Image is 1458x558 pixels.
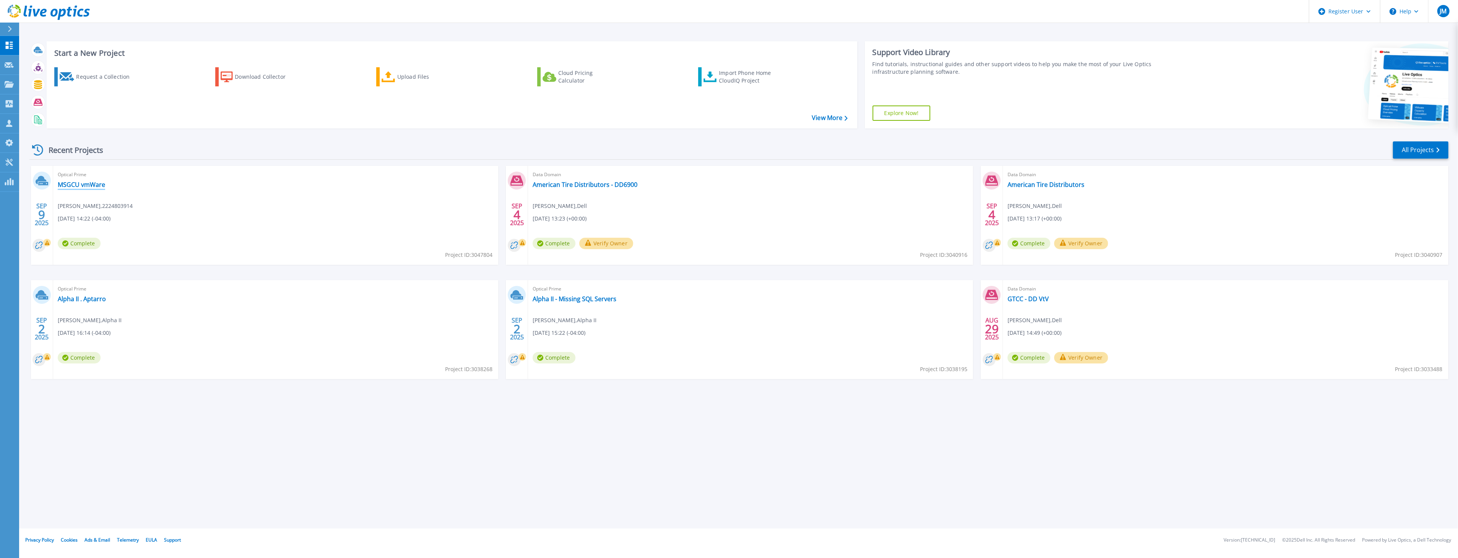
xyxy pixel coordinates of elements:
a: View More [812,114,847,122]
button: Verify Owner [579,238,633,249]
div: Request a Collection [76,69,137,84]
span: [DATE] 13:17 (+00:00) [1008,214,1061,223]
span: 9 [38,211,45,218]
div: Download Collector [235,69,296,84]
span: Complete [1008,238,1050,249]
span: Data Domain [1008,285,1443,293]
div: SEP 2025 [510,315,524,343]
a: American Tire Distributors - DD6900 [533,181,637,188]
a: MSGCU vmWare [58,181,105,188]
span: [PERSON_NAME] , Dell [1008,316,1062,324]
span: Optical Prime [533,285,969,293]
span: Optical Prime [58,285,494,293]
span: [PERSON_NAME] , Alpha II [533,316,597,324]
span: 2 [514,326,520,332]
span: Project ID: 3038195 [920,365,967,373]
div: AUG 2025 [985,315,999,343]
li: Version: [TECHNICAL_ID] [1224,538,1275,543]
a: Telemetry [117,537,139,543]
a: Support [164,537,181,543]
span: Project ID: 3040916 [920,251,967,259]
div: Support Video Library [873,47,1178,57]
div: Cloud Pricing Calculator [558,69,619,84]
a: Cookies [61,537,78,543]
div: SEP 2025 [510,201,524,229]
a: Alpha II - Missing SQL Servers [533,295,616,303]
span: 4 [988,211,995,218]
span: Project ID: 3047804 [445,251,493,259]
span: JM [1440,8,1447,14]
div: Upload Files [397,69,458,84]
span: Project ID: 3033488 [1395,365,1443,373]
span: 4 [514,211,520,218]
span: Data Domain [1008,170,1443,179]
span: [PERSON_NAME] , Dell [533,202,587,210]
a: Alpha II . Aptarro [58,295,106,303]
button: Verify Owner [1054,238,1108,249]
span: Optical Prime [58,170,494,179]
a: Upload Files [376,67,462,86]
span: Complete [533,352,575,363]
div: SEP 2025 [985,201,999,229]
span: Complete [533,238,575,249]
span: [DATE] 14:22 (-04:00) [58,214,111,223]
span: [DATE] 14:49 (+00:00) [1008,329,1061,337]
div: Find tutorials, instructional guides and other support videos to help you make the most of your L... [873,60,1178,76]
span: Project ID: 3040907 [1395,251,1443,259]
span: Complete [58,238,101,249]
button: Verify Owner [1054,352,1108,363]
a: Cloud Pricing Calculator [537,67,623,86]
a: GTCC - DD VtV [1008,295,1049,303]
span: [DATE] 13:23 (+00:00) [533,214,587,223]
span: [DATE] 15:22 (-04:00) [533,329,585,337]
a: Ads & Email [85,537,110,543]
span: Data Domain [533,170,969,179]
span: [PERSON_NAME] , 2224803914 [58,202,133,210]
span: [PERSON_NAME] , Dell [1008,202,1062,210]
span: Complete [58,352,101,363]
div: SEP 2025 [34,201,49,229]
span: Complete [1008,352,1050,363]
a: Privacy Policy [25,537,54,543]
div: SEP 2025 [34,315,49,343]
span: [DATE] 16:14 (-04:00) [58,329,111,337]
h3: Start a New Project [54,49,847,57]
a: Download Collector [215,67,301,86]
a: EULA [146,537,157,543]
span: 29 [985,326,999,332]
span: Project ID: 3038268 [445,365,493,373]
div: Recent Projects [29,141,114,159]
li: © 2025 Dell Inc. All Rights Reserved [1282,538,1355,543]
a: Request a Collection [54,67,140,86]
li: Powered by Live Optics, a Dell Technology [1362,538,1451,543]
span: [PERSON_NAME] , Alpha II [58,316,122,324]
a: Explore Now! [873,105,931,121]
a: All Projects [1393,141,1448,159]
span: 2 [38,326,45,332]
a: American Tire Distributors [1008,181,1084,188]
div: Import Phone Home CloudIQ Project [719,69,779,84]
